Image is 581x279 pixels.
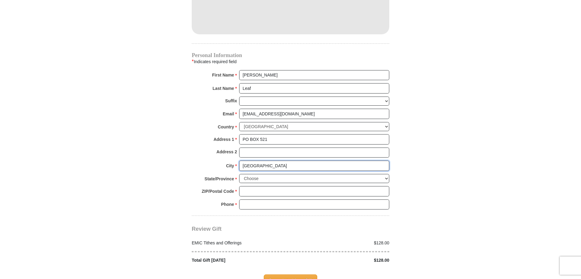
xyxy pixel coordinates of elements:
strong: City [226,162,234,170]
div: EMIC Tithes and Offerings [189,240,291,246]
strong: First Name [212,71,234,79]
strong: ZIP/Postal Code [202,187,234,196]
strong: Address 1 [214,135,234,144]
strong: Last Name [213,84,234,93]
strong: State/Province [205,175,234,183]
strong: Phone [221,200,234,209]
div: $128.00 [290,240,393,246]
strong: Suffix [225,97,237,105]
strong: Country [218,123,234,131]
div: Total Gift [DATE] [189,257,291,264]
h4: Personal Information [192,53,389,58]
div: Indicates required field [192,58,389,66]
div: $128.00 [290,257,393,264]
strong: Email [223,110,234,118]
strong: Address 2 [216,148,237,156]
span: Review Gift [192,226,222,232]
